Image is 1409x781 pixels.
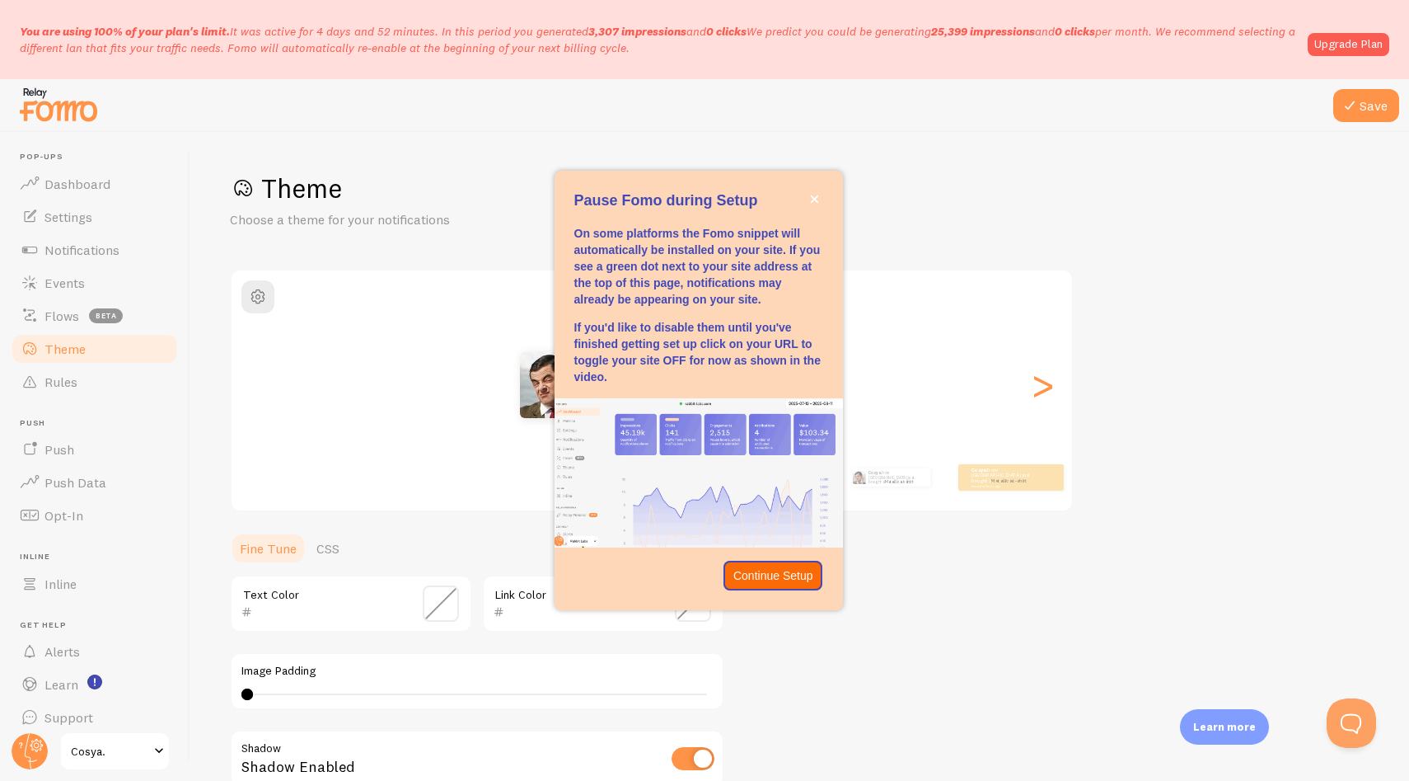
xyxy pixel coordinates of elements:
span: and [588,24,747,39]
a: Alerts [10,635,180,668]
span: Pop-ups [20,152,180,162]
span: Opt-In [44,507,83,524]
strong: Cosya. [868,470,882,475]
div: Learn more [1180,709,1269,745]
p: Pause Fomo during Setup [574,191,823,212]
strong: Cosya. [971,467,987,473]
p: from [GEOGRAPHIC_DATA] just bought a [868,468,924,487]
span: Push [44,441,74,458]
a: Opt-In [10,499,180,532]
p: Choose a theme for your notifications [230,210,625,229]
p: It was active for 4 days and 52 minutes. In this period you generated We predict you could be gen... [20,23,1298,56]
a: Dashboard [10,167,180,200]
p: On some platforms the Fomo snippet will automatically be installed on your site. If you see a gre... [574,225,823,308]
button: close, [806,191,823,208]
iframe: Help Scout Beacon - Open [1327,699,1376,748]
label: Image Padding [241,664,713,679]
a: Fine Tune [230,532,307,565]
p: Continue Setup [733,567,813,584]
a: Flows beta [10,299,180,332]
p: If you'd like to disable them until you've finished getting set up click on your URL to toggle yo... [574,319,823,385]
span: Settings [44,209,92,225]
p: Learn more [1193,719,1256,735]
a: Settings [10,200,180,233]
span: Learn [44,676,78,693]
span: Rules [44,374,77,390]
span: Support [44,709,93,726]
span: Cosya. [71,741,149,761]
a: Cosya. [59,732,171,771]
b: 25,399 impressions [931,24,1035,39]
span: beta [89,308,123,323]
p: from [GEOGRAPHIC_DATA] just bought a [971,467,1037,487]
span: Dashboard [44,176,110,192]
a: Inline [10,567,180,600]
a: Notifications [10,233,180,266]
span: Notifications [44,242,119,258]
a: Push Data [10,466,180,499]
span: Push Data [44,474,106,491]
span: Inline [20,552,180,562]
span: Alerts [44,643,80,660]
b: 0 clicks [1055,24,1095,39]
a: Support [10,701,180,734]
small: about 4 minutes ago [971,484,1036,487]
img: fomo-relay-logo-orange.svg [17,83,100,125]
a: Metallica t-shirt [885,479,913,484]
b: 0 clicks [706,24,747,39]
img: Fomo [852,471,865,484]
a: Theme [10,332,180,365]
div: Pause Fomo during Setup [555,171,843,609]
span: Get Help [20,620,180,631]
a: CSS [307,532,349,565]
b: 3,307 impressions [588,24,686,39]
span: You are using 100% of your plan's limit. [20,24,230,39]
a: Push [10,433,180,466]
a: Learn [10,668,180,701]
a: Rules [10,365,180,398]
span: Events [44,275,85,291]
a: Events [10,266,180,299]
div: Next slide [1032,326,1052,445]
h2: Classic [232,280,1072,306]
svg: <p>Watch New Feature Tutorials!</p> [87,675,102,689]
span: Theme [44,341,86,357]
span: Flows [44,308,79,324]
span: Push [20,418,180,429]
h1: Theme [230,172,1369,205]
a: Upgrade Plan [1308,33,1389,56]
img: Fomo [520,352,586,418]
span: Inline [44,576,77,592]
button: Continue Setup [723,561,823,590]
span: and [931,24,1095,39]
a: Metallica t-shirt [991,478,1027,484]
